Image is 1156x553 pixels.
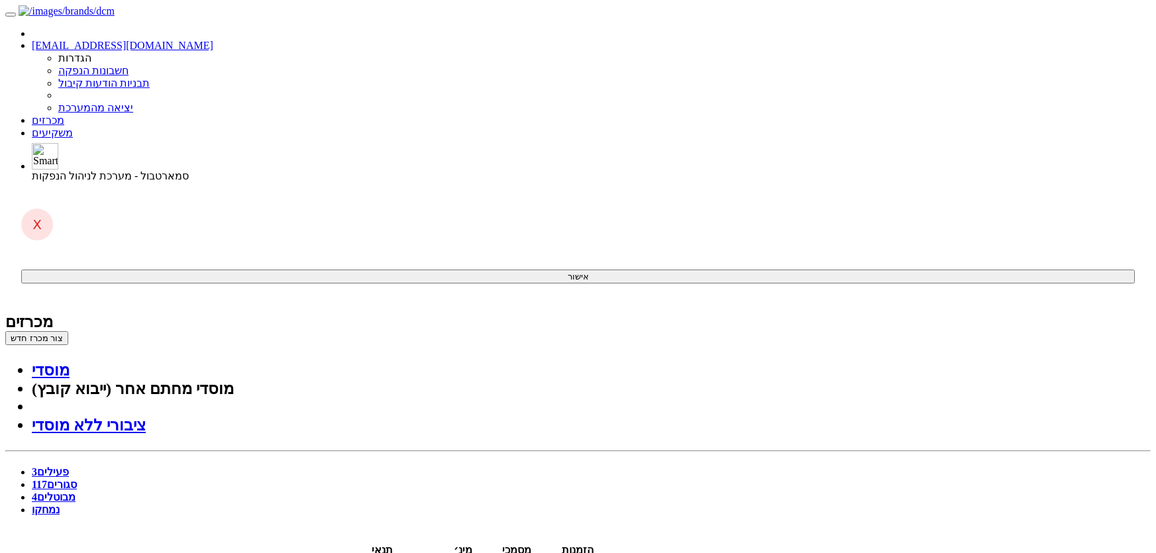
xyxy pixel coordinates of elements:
div: סמארטבול - מערכת לניהול הנפקות [32,170,1151,182]
a: פעילים [32,466,69,478]
span: 3 [32,466,37,478]
a: משקיעים [32,127,73,138]
li: הגדרות [58,52,1151,64]
a: חשבונות הנפקה [58,65,129,76]
a: מוסדי מחתם אחר (ייבוא קובץ) [32,380,234,397]
a: סגורים [32,479,77,490]
a: מכרזים [32,115,64,126]
span: 4 [32,491,37,503]
img: SmartBull Logo [32,143,58,170]
img: /images/brands/dcm [19,5,115,17]
button: אישור [21,270,1135,283]
a: נמחקו [32,504,60,515]
div: מכרזים [5,313,1151,331]
span: 117 [32,479,47,490]
a: מבוטלים [32,491,76,503]
button: צור מכרז חדש [5,331,68,345]
a: תבניות הודעות קיבול [58,77,150,89]
a: יציאה מהמערכת [58,102,133,113]
a: [EMAIL_ADDRESS][DOMAIN_NAME] [32,40,213,51]
span: X [32,217,42,232]
a: מוסדי [32,362,70,379]
a: ציבורי ללא מוסדי [32,417,146,434]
